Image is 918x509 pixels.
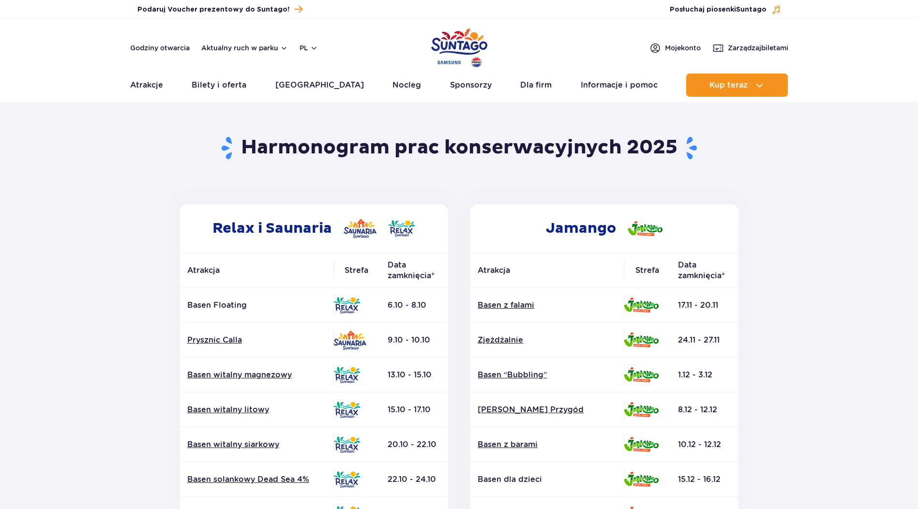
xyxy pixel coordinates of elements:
[670,427,738,462] td: 10.12 - 12.12
[478,370,616,380] a: Basen “Bubbling”
[192,74,246,97] a: Bilety i oferta
[478,335,616,345] a: Zjeżdżalnie
[686,74,788,97] button: Kup teraz
[275,74,364,97] a: [GEOGRAPHIC_DATA]
[470,253,624,288] th: Atrakcja
[624,253,670,288] th: Strefa
[176,135,742,161] h1: Harmonogram prac konserwacyjnych 2025
[478,474,616,485] p: Basen dla dzieci
[137,3,302,16] a: Podaruj Voucher prezentowy do Suntago!
[333,367,361,383] img: Relax
[628,221,662,236] img: Jamango
[649,42,701,54] a: Mojekonto
[130,43,190,53] a: Godziny otwarcia
[670,462,738,497] td: 15.12 - 16.12
[520,74,552,97] a: Dla firm
[333,436,361,453] img: Relax
[478,439,616,450] a: Basen z barami
[470,204,738,253] h2: Jamango
[736,6,767,13] span: Suntago
[380,427,448,462] td: 20.10 - 22.10
[333,402,361,418] img: Relax
[670,392,738,427] td: 8.12 - 12.12
[388,220,415,237] img: Relax
[670,288,738,323] td: 17.11 - 20.11
[187,439,326,450] a: Basen witalny siarkowy
[728,43,788,53] span: Zarządzaj biletami
[344,219,376,238] img: Saunaria
[300,43,318,53] button: pl
[380,462,448,497] td: 22.10 - 24.10
[624,437,659,452] img: Jamango
[187,370,326,380] a: Basen witalny magnezowy
[201,44,288,52] button: Aktualny ruch w parku
[180,253,333,288] th: Atrakcja
[670,5,781,15] button: Posłuchaj piosenkiSuntago
[624,367,659,382] img: Jamango
[670,323,738,358] td: 24.11 - 27.11
[624,298,659,313] img: Jamango
[624,472,659,487] img: Jamango
[180,204,448,253] h2: Relax i Saunaria
[450,74,492,97] a: Sponsorzy
[624,332,659,347] img: Jamango
[130,74,163,97] a: Atrakcje
[670,5,767,15] span: Posłuchaj piosenki
[137,5,289,15] span: Podaruj Voucher prezentowy do Suntago!
[187,335,326,345] a: Prysznic Calla
[665,43,701,53] span: Moje konto
[624,402,659,417] img: Jamango
[670,253,738,288] th: Data zamknięcia*
[392,74,421,97] a: Nocleg
[712,42,788,54] a: Zarządzajbiletami
[431,24,487,69] a: Park of Poland
[333,253,380,288] th: Strefa
[581,74,658,97] a: Informacje i pomoc
[380,253,448,288] th: Data zamknięcia*
[380,323,448,358] td: 9.10 - 10.10
[333,471,361,488] img: Relax
[187,474,326,485] a: Basen solankowy Dead Sea 4%
[333,297,361,314] img: Relax
[380,358,448,392] td: 13.10 - 15.10
[333,330,366,350] img: Saunaria
[187,404,326,415] a: Basen witalny litowy
[478,404,616,415] a: [PERSON_NAME] Przygód
[709,81,748,90] span: Kup teraz
[380,392,448,427] td: 15.10 - 17.10
[478,300,616,311] a: Basen z falami
[670,358,738,392] td: 1.12 - 3.12
[187,300,326,311] p: Basen Floating
[380,288,448,323] td: 6.10 - 8.10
